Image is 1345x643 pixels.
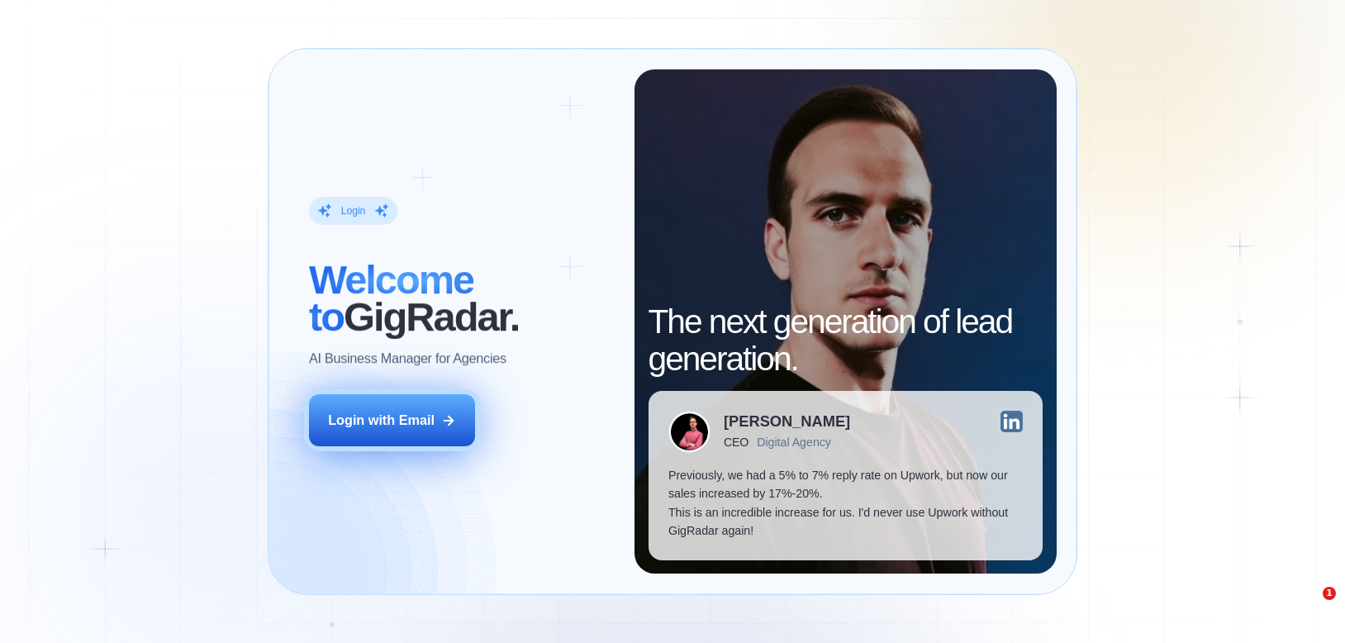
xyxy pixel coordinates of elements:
div: Login [341,204,366,217]
span: Welcome to [309,258,473,340]
h2: ‍ GigRadar. [309,262,615,336]
span: 1 [1323,587,1336,600]
iframe: Intercom live chat [1289,587,1328,626]
p: AI Business Manager for Agencies [309,349,506,367]
div: [PERSON_NAME] [724,414,850,429]
p: Previously, we had a 5% to 7% reply rate on Upwork, but now our sales increased by 17%-20%. This ... [668,466,1023,541]
div: Login with Email [328,411,435,429]
button: Login with Email [309,394,475,446]
h2: The next generation of lead generation. [649,303,1043,378]
div: CEO [724,436,749,449]
div: Digital Agency [757,436,831,449]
